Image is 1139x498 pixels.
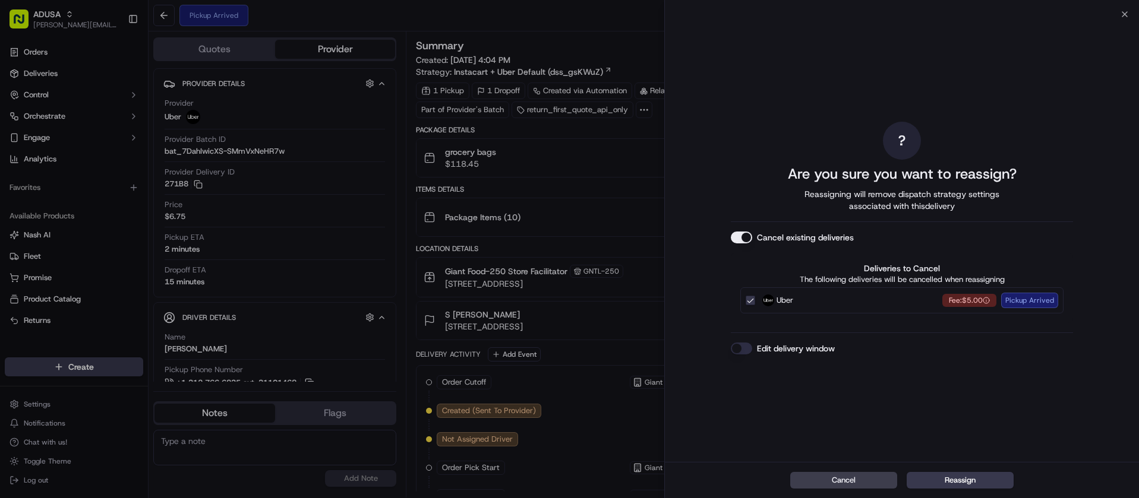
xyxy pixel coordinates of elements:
button: Reassign [907,472,1014,489]
a: Powered byPylon [84,201,144,210]
h2: Are you sure you want to reassign? [788,164,1017,183]
div: 💻 [100,173,110,183]
span: API Documentation [112,172,191,184]
p: The following deliveries will be cancelled when reassigning [740,274,1064,285]
span: Knowledge Base [24,172,91,184]
img: 1736555255976-a54dd68f-1ca7-489b-9aae-adbdc363a1c4 [12,113,33,135]
div: ? [883,122,921,160]
a: 📗Knowledge Base [7,167,96,189]
label: Edit delivery window [757,342,835,354]
p: Welcome 👋 [12,47,216,66]
a: 💻API Documentation [96,167,195,189]
div: Fee: $5.00 [942,294,996,307]
img: Nash [12,12,36,36]
label: Deliveries to Cancel [740,262,1064,274]
button: Cancel [790,472,897,489]
div: We're available if you need us! [40,125,150,135]
button: Start new chat [202,117,216,131]
input: Got a question? Start typing here... [31,77,214,89]
button: UberUberPickup Arrived [942,294,996,307]
span: Pylon [118,201,144,210]
div: Start new chat [40,113,195,125]
img: Uber [762,294,774,306]
span: Uber [777,294,793,306]
label: Cancel existing deliveries [757,231,854,243]
span: Reassigning will remove dispatch strategy settings associated with this delivery [788,188,1016,212]
div: 📗 [12,173,21,183]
